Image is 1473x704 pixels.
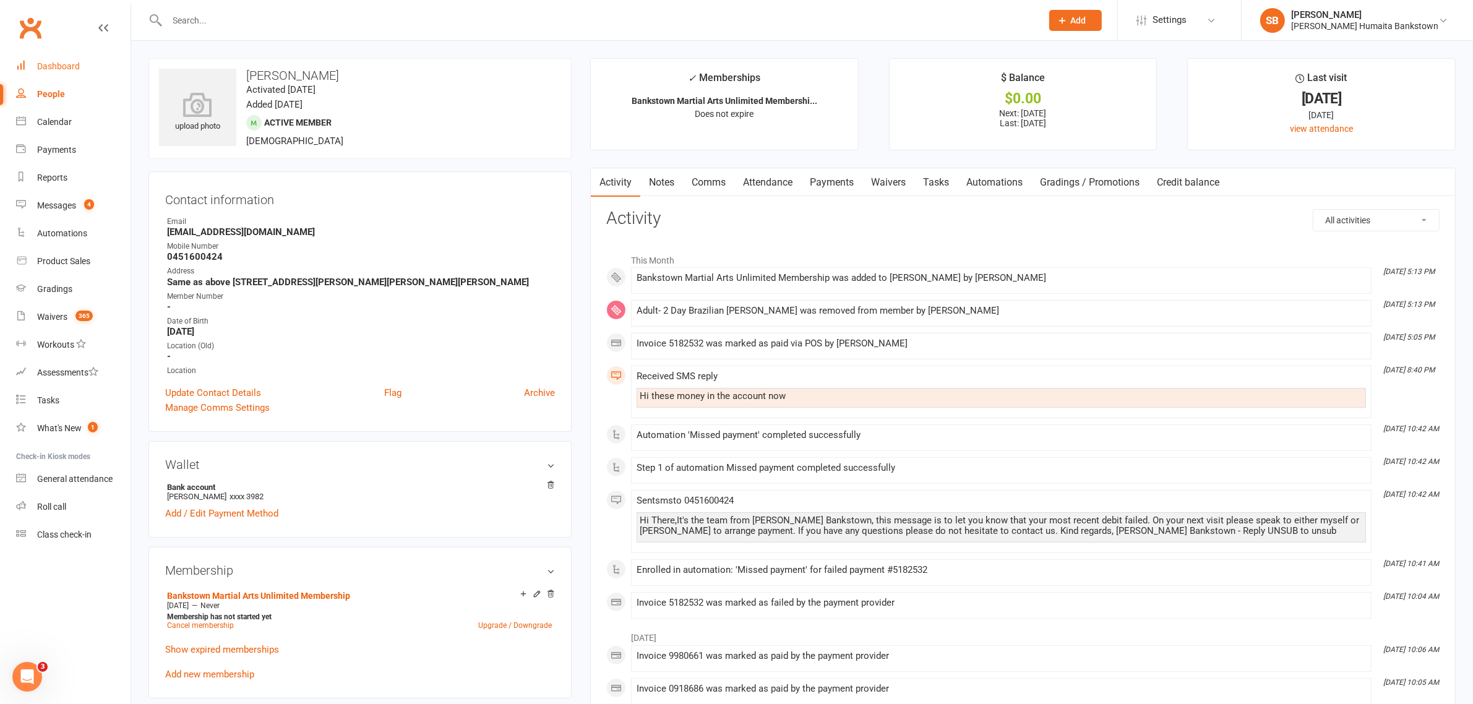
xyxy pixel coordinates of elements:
[637,495,734,506] span: Sent sms to 0451600424
[16,220,131,247] a: Automations
[606,625,1440,645] li: [DATE]
[683,168,734,197] a: Comms
[689,70,761,93] div: Memberships
[901,108,1146,128] p: Next: [DATE] Last: [DATE]
[167,241,555,252] div: Mobile Number
[1199,92,1444,105] div: [DATE]
[167,301,555,312] strong: -
[167,351,555,362] strong: -
[37,340,74,350] div: Workouts
[165,669,254,680] a: Add new membership
[37,145,76,155] div: Payments
[37,89,65,99] div: People
[37,173,67,182] div: Reports
[1383,457,1439,466] i: [DATE] 10:42 AM
[1291,9,1438,20] div: [PERSON_NAME]
[1260,8,1285,33] div: SB
[734,168,801,197] a: Attendance
[606,247,1440,267] li: This Month
[167,251,555,262] strong: 0451600424
[16,521,131,549] a: Class kiosk mode
[862,168,914,197] a: Waivers
[167,612,272,621] strong: Membership has not started yet
[167,340,555,352] div: Location (Old)
[37,200,76,210] div: Messages
[384,385,402,400] a: Flag
[637,651,1366,661] div: Invoice 9980661 was marked as paid by the payment provider
[1383,592,1439,601] i: [DATE] 10:04 AM
[640,515,1363,536] div: Hi There,It's the team from [PERSON_NAME] Bankstown, this message is to let you know that your mo...
[37,474,113,484] div: General attendance
[165,506,278,521] a: Add / Edit Payment Method
[159,92,236,133] div: upload photo
[16,493,131,521] a: Roll call
[1296,70,1347,92] div: Last visit
[1383,678,1439,687] i: [DATE] 10:05 AM
[16,247,131,275] a: Product Sales
[591,168,640,197] a: Activity
[37,367,98,377] div: Assessments
[1291,20,1438,32] div: [PERSON_NAME] Humaita Bankstown
[1001,70,1045,92] div: $ Balance
[165,385,261,400] a: Update Contact Details
[1383,366,1435,374] i: [DATE] 8:40 PM
[165,458,555,471] h3: Wallet
[230,492,264,501] span: xxxx 3982
[167,483,549,492] strong: Bank account
[16,414,131,442] a: What's New1
[37,423,82,433] div: What's New
[637,598,1366,608] div: Invoice 5182532 was marked as failed by the payment provider
[264,118,332,127] span: Active member
[637,273,1366,283] div: Bankstown Martial Arts Unlimited Membership was added to [PERSON_NAME] by [PERSON_NAME]
[1153,6,1187,34] span: Settings
[75,311,93,321] span: 365
[1290,124,1353,134] a: view attendance
[1148,168,1228,197] a: Credit balance
[37,530,92,539] div: Class check-in
[1383,333,1435,341] i: [DATE] 5:05 PM
[163,12,1033,29] input: Search...
[914,168,958,197] a: Tasks
[246,99,303,110] time: Added [DATE]
[165,564,555,577] h3: Membership
[165,481,555,503] li: [PERSON_NAME]
[167,226,555,238] strong: [EMAIL_ADDRESS][DOMAIN_NAME]
[606,209,1440,228] h3: Activity
[1071,15,1086,25] span: Add
[1383,424,1439,433] i: [DATE] 10:42 AM
[1383,490,1439,499] i: [DATE] 10:42 AM
[1383,645,1439,654] i: [DATE] 10:06 AM
[478,621,552,630] a: Upgrade / Downgrade
[16,275,131,303] a: Gradings
[1049,10,1102,31] button: Add
[1199,108,1444,122] div: [DATE]
[37,395,59,405] div: Tasks
[88,422,98,432] span: 1
[637,684,1366,694] div: Invoice 0918686 was marked as paid by the payment provider
[164,601,555,611] div: —
[16,465,131,493] a: General attendance kiosk mode
[167,277,555,288] strong: Same as above [STREET_ADDRESS][PERSON_NAME][PERSON_NAME][PERSON_NAME]
[167,591,350,601] a: Bankstown Martial Arts Unlimited Membership
[167,216,555,228] div: Email
[16,359,131,387] a: Assessments
[16,331,131,359] a: Workouts
[167,365,555,377] div: Location
[37,256,90,266] div: Product Sales
[632,96,817,106] strong: Bankstown Martial Arts Unlimited Membershi...
[200,601,220,610] span: Never
[695,109,754,119] span: Does not expire
[640,391,1363,401] div: Hi these money in the account now
[1031,168,1148,197] a: Gradings / Promotions
[16,53,131,80] a: Dashboard
[1383,300,1435,309] i: [DATE] 5:13 PM
[38,662,48,672] span: 3
[1383,559,1439,568] i: [DATE] 10:41 AM
[689,72,697,84] i: ✓
[637,430,1366,440] div: Automation 'Missed payment' completed successfully
[246,135,343,147] span: [DEMOGRAPHIC_DATA]
[16,164,131,192] a: Reports
[637,371,1366,382] div: Received SMS reply
[1383,267,1435,276] i: [DATE] 5:13 PM
[167,291,555,303] div: Member Number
